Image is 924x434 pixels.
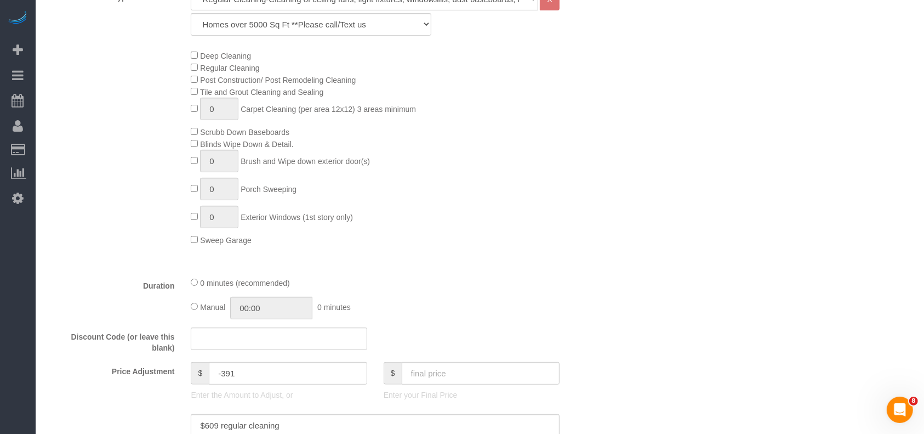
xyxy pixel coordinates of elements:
[191,362,209,385] span: $
[887,397,913,423] iframe: Intercom live chat
[200,140,293,149] span: Blinds Wipe Down & Detail.
[200,64,259,72] span: Regular Cleaning
[200,52,251,60] span: Deep Cleaning
[200,279,289,288] span: 0 minutes (recommended)
[200,128,289,137] span: Scrubb Down Baseboards
[402,362,560,385] input: final price
[241,185,296,194] span: Porch Sweeping
[200,88,323,97] span: Tile and Grout Cleaning and Sealing
[200,303,225,312] span: Manual
[317,303,351,312] span: 0 minutes
[241,157,370,166] span: Brush and Wipe down exterior door(s)
[38,328,182,353] label: Discount Code (or leave this blank)
[384,362,402,385] span: $
[38,277,182,291] label: Duration
[7,11,28,26] img: Automaid Logo
[38,362,182,377] label: Price Adjustment
[384,390,560,401] p: Enter your Final Price
[191,390,367,401] p: Enter the Amount to Adjust, or
[241,105,416,114] span: Carpet Cleaning (per area 12x12) 3 areas minimum
[241,213,353,222] span: Exterior Windows (1st story only)
[200,236,251,245] span: Sweep Garage
[909,397,918,405] span: 8
[200,76,356,84] span: Post Construction/ Post Remodeling Cleaning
